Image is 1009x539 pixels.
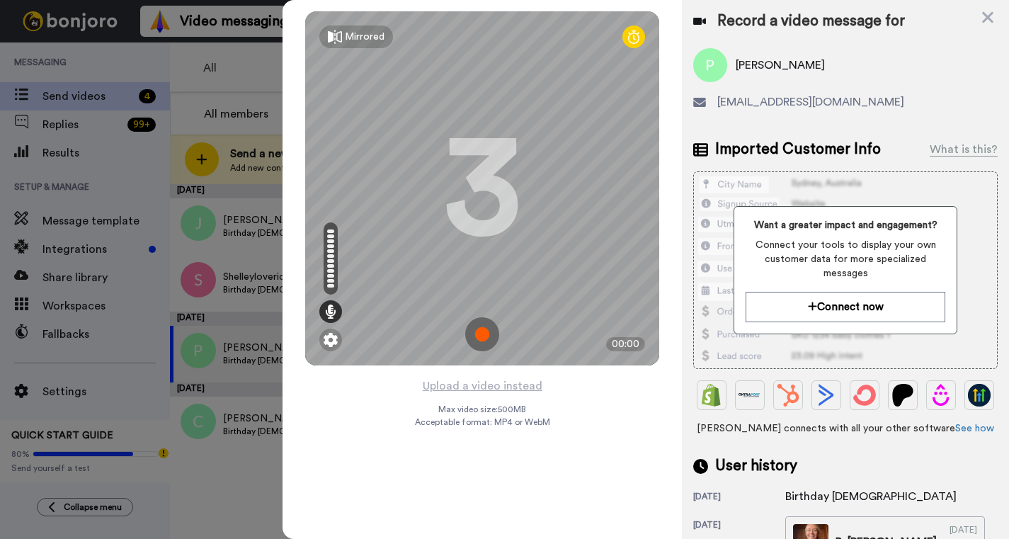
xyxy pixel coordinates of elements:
[815,384,838,407] img: ActiveCampaign
[955,424,994,433] a: See how
[746,292,946,322] button: Connect now
[777,384,799,407] img: Hubspot
[739,384,761,407] img: Ontraport
[693,491,785,505] div: [DATE]
[853,384,876,407] img: ConvertKit
[715,139,881,160] span: Imported Customer Info
[715,455,797,477] span: User history
[717,93,904,110] span: [EMAIL_ADDRESS][DOMAIN_NAME]
[746,238,946,280] span: Connect your tools to display your own customer data for more specialized messages
[443,135,521,242] div: 3
[930,384,952,407] img: Drip
[968,384,991,407] img: GoHighLevel
[438,404,526,415] span: Max video size: 500 MB
[746,218,946,232] span: Want a greater impact and engagement?
[930,141,998,158] div: What is this?
[693,421,998,436] span: [PERSON_NAME] connects with all your other software
[700,384,723,407] img: Shopify
[785,488,957,505] div: Birthday [DEMOGRAPHIC_DATA]
[891,384,914,407] img: Patreon
[465,317,499,351] img: ic_record_start.svg
[415,416,550,428] span: Acceptable format: MP4 or WebM
[606,337,645,351] div: 00:00
[418,377,547,395] button: Upload a video instead
[324,333,338,347] img: ic_gear.svg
